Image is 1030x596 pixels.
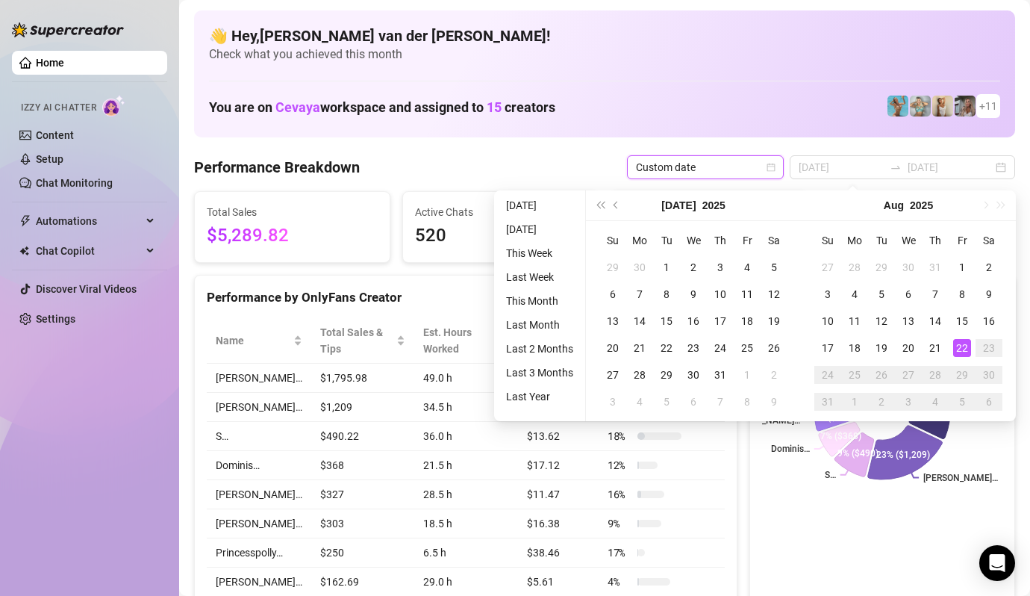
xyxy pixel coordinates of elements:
div: 21 [631,339,649,357]
div: 6 [980,393,998,411]
th: We [895,227,922,254]
span: 9 % [608,515,631,532]
th: Sa [976,227,1002,254]
div: 23 [980,339,998,357]
td: $13.62 [518,422,599,451]
h1: You are on workspace and assigned to creators [209,99,555,116]
td: 18.5 h [414,509,518,538]
td: 2025-08-23 [976,335,1002,361]
div: 7 [711,393,729,411]
div: 18 [846,339,864,357]
div: 27 [819,258,837,276]
span: Cevaya [275,99,320,115]
div: 13 [899,312,917,330]
div: 3 [604,393,622,411]
td: 2025-08-22 [949,335,976,361]
div: 11 [846,312,864,330]
button: Choose a month [661,190,696,220]
span: calendar [767,163,775,172]
td: 2025-08-08 [734,388,761,415]
td: 2025-08-27 [895,361,922,388]
td: 2025-09-05 [949,388,976,415]
th: Fr [734,227,761,254]
span: Automations [36,209,142,233]
td: 2025-08-01 [734,361,761,388]
input: Start date [799,159,884,176]
div: 6 [899,285,917,303]
td: 2025-08-01 [949,254,976,281]
div: 28 [926,366,944,384]
td: 2025-09-03 [895,388,922,415]
span: Name [216,332,290,349]
td: 2025-07-11 [734,281,761,308]
div: 2 [980,258,998,276]
th: Mo [841,227,868,254]
div: 3 [711,258,729,276]
div: 30 [899,258,917,276]
span: to [890,161,902,173]
div: 12 [873,312,890,330]
td: 2025-07-20 [599,335,626,361]
td: 2025-08-19 [868,335,895,361]
div: 16 [980,312,998,330]
td: 2025-08-30 [976,361,1002,388]
li: This Week [500,244,579,262]
div: 2 [684,258,702,276]
div: 10 [711,285,729,303]
td: $1,209 [311,393,414,422]
td: 28.5 h [414,480,518,509]
span: Total Sales & Tips [320,324,393,357]
td: 2025-07-16 [680,308,707,335]
div: 11 [738,285,756,303]
td: 2025-06-29 [599,254,626,281]
td: 2025-07-14 [626,308,653,335]
span: swap-right [890,161,902,173]
span: 18 % [608,428,631,444]
td: 2025-09-04 [922,388,949,415]
td: $38.46 [518,538,599,568]
div: 29 [604,258,622,276]
a: Chat Monitoring [36,177,113,189]
div: 12 [765,285,783,303]
td: 2025-07-19 [761,308,787,335]
h4: 👋 Hey, [PERSON_NAME] van der [PERSON_NAME] ! [209,25,1000,46]
div: 1 [953,258,971,276]
div: 1 [738,366,756,384]
td: 2025-07-13 [599,308,626,335]
div: 22 [658,339,675,357]
td: 2025-08-05 [653,388,680,415]
td: 2025-08-14 [922,308,949,335]
th: Sa [761,227,787,254]
td: $11.47 [518,480,599,509]
div: 8 [953,285,971,303]
th: Mo [626,227,653,254]
td: 2025-07-22 [653,335,680,361]
td: 2025-08-31 [814,388,841,415]
td: 2025-07-05 [761,254,787,281]
div: 17 [711,312,729,330]
td: 2025-08-09 [976,281,1002,308]
div: 5 [765,258,783,276]
td: 2025-07-27 [599,361,626,388]
div: 7 [631,285,649,303]
td: 2025-07-07 [626,281,653,308]
button: Choose a year [910,190,933,220]
td: 2025-08-18 [841,335,868,361]
input: End date [908,159,993,176]
th: We [680,227,707,254]
td: 2025-07-04 [734,254,761,281]
div: 31 [819,393,837,411]
td: 2025-08-02 [761,361,787,388]
div: 5 [658,393,675,411]
th: Fr [949,227,976,254]
th: Name [207,318,311,364]
div: 10 [819,312,837,330]
div: 19 [765,312,783,330]
div: 24 [819,366,837,384]
a: Home [36,57,64,69]
td: 49.0 h [414,364,518,393]
td: 2025-08-28 [922,361,949,388]
th: Su [814,227,841,254]
div: 7 [926,285,944,303]
li: [DATE] [500,196,579,214]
